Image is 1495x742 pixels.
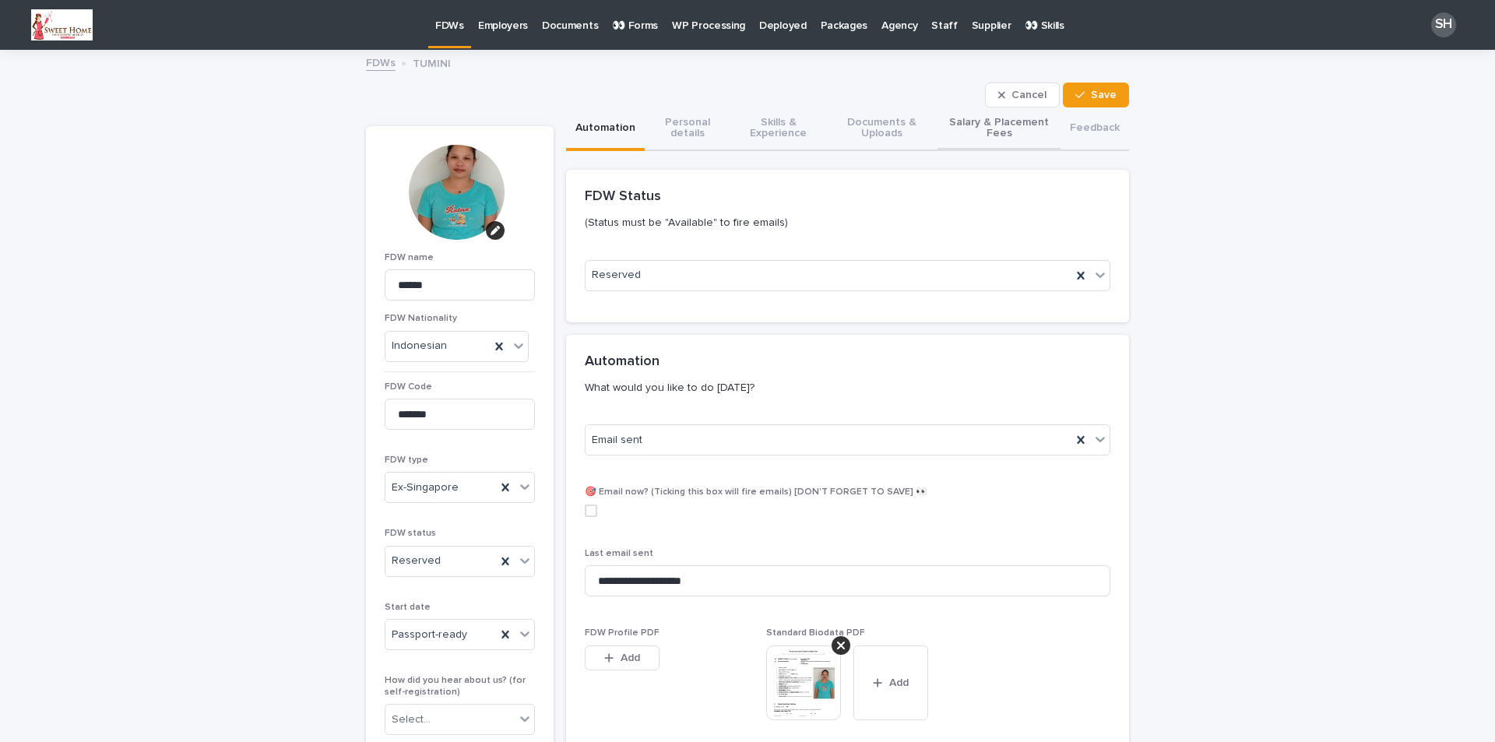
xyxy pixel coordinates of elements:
[1011,90,1046,100] span: Cancel
[592,432,642,448] span: Email sent
[585,381,1104,395] p: What would you like to do [DATE]?
[853,645,928,720] button: Add
[585,188,661,206] h2: FDW Status
[730,107,827,151] button: Skills & Experience
[392,339,447,353] span: Indonesian
[585,216,1104,230] p: (Status must be "Available" to fire emails)
[385,455,428,465] span: FDW type
[385,253,434,262] span: FDW name
[392,553,441,569] span: Reserved
[585,645,660,670] button: Add
[31,9,93,40] img: kyJcM8XzGZsULEXS3SRKWvZ_-ytTilfUnDobhQcFBNQ
[889,677,909,688] span: Add
[1431,12,1456,37] div: SH
[937,107,1061,151] button: Salary & Placement Fees
[385,314,457,323] span: FDW Nationality
[621,652,640,663] span: Add
[392,627,467,643] span: Passport-ready
[585,487,927,497] span: 🎯 Email now? (Ticking this box will fire emails) [DON'T FORGET TO SAVE] 👀
[592,267,641,283] span: Reserved
[585,549,653,558] span: Last email sent
[585,628,660,638] span: FDW Profile PDF
[413,54,451,71] p: TUMINI
[385,382,432,392] span: FDW Code
[366,53,396,71] a: FDWs
[1061,107,1129,151] button: Feedback
[392,480,459,496] span: Ex-Singapore
[566,107,645,151] button: Automation
[985,83,1060,107] button: Cancel
[385,529,436,538] span: FDW status
[645,107,730,151] button: Personal details
[385,676,526,696] span: How did you hear about us? (for self-registration)
[585,353,660,371] h2: Automation
[392,712,431,728] div: Select...
[1091,90,1117,100] span: Save
[766,628,865,638] span: Standard Biodata PDF
[1063,83,1129,107] button: Save
[827,107,937,151] button: Documents & Uploads
[385,603,431,612] span: Start date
